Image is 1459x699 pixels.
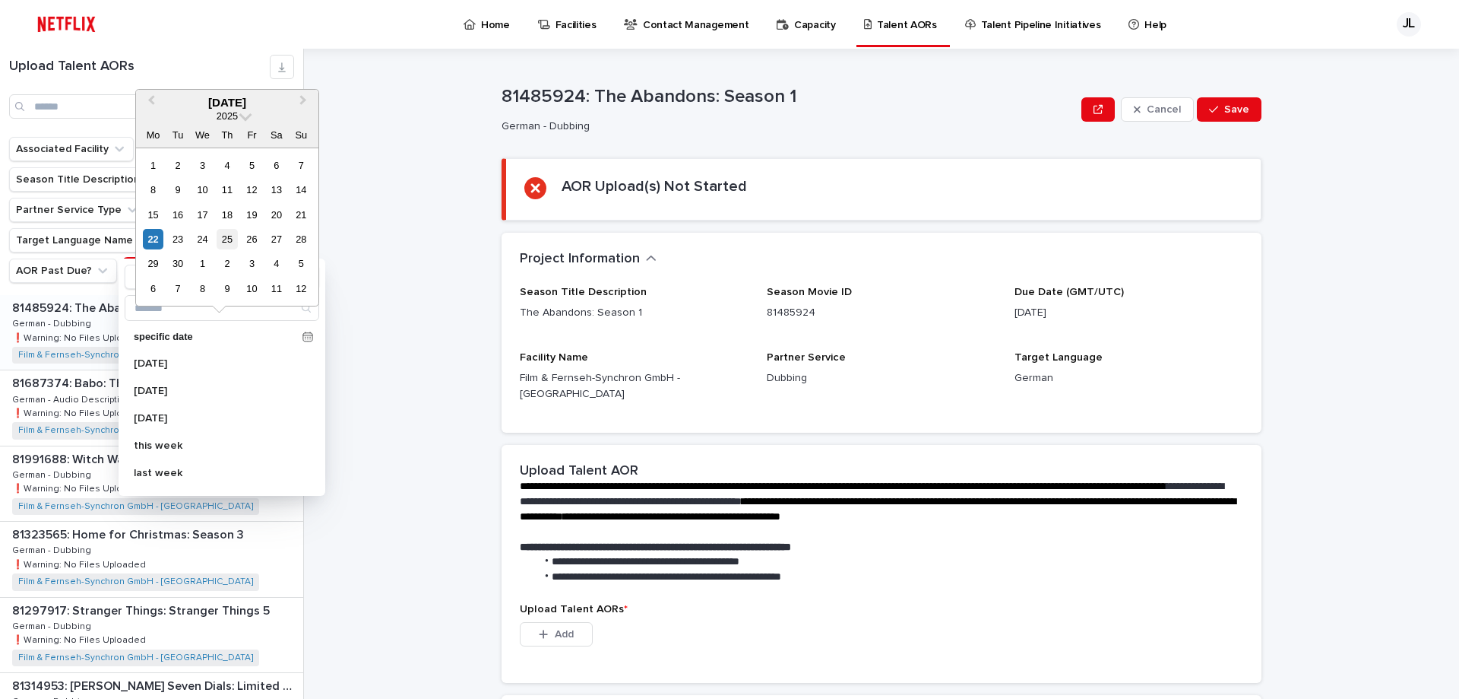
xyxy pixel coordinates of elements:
[291,253,312,274] div: Choose Sunday, 5 October 2025
[217,125,237,145] div: Th
[12,298,214,316] p: 81485924: The Abandons: Season 1
[167,155,188,176] div: Choose Tuesday, 2 September 2025
[293,91,317,116] button: Next Month
[520,370,748,402] p: Film & Fernseh-Synchron GmbH - [GEOGRAPHIC_DATA]
[217,110,238,122] span: 2025
[291,125,312,145] div: Su
[266,155,286,176] div: Choose Saturday, 6 September 2025
[136,96,318,110] div: [DATE]
[192,155,213,176] div: Choose Wednesday, 3 September 2025
[217,180,237,200] div: Choose Thursday, 11 September 2025
[520,287,647,297] span: Season Title Description
[242,180,262,200] div: Choose Friday, 12 September 2025
[1224,104,1249,115] span: Save
[143,125,163,145] div: Mo
[167,125,188,145] div: Tu
[192,229,213,249] div: Choose Wednesday, 24 September 2025
[217,205,237,225] div: Choose Thursday, 18 September 2025
[18,350,253,361] a: Film & Fernseh-Synchron GmbH - [GEOGRAPHIC_DATA]
[134,413,295,424] p: [DATE]
[167,229,188,249] div: Choose Tuesday, 23 September 2025
[9,167,165,192] button: Season Title Description
[562,177,747,195] h2: AOR Upload(s) Not Started
[555,629,574,640] span: Add
[266,278,286,299] div: Choose Saturday, 11 October 2025
[12,676,300,694] p: 81314953: Agatha Christie's Seven Dials: Limited Series
[9,228,158,253] button: Target Language Name
[291,180,312,200] div: Choose Sunday, 14 September 2025
[242,125,262,145] div: Fr
[18,653,253,663] a: Film & Fernseh-Synchron GmbH - [GEOGRAPHIC_DATA]
[192,125,213,145] div: We
[143,253,163,274] div: Choose Monday, 29 September 2025
[1121,97,1194,122] button: Cancel
[134,440,295,451] p: this week
[9,137,134,161] button: Associated Facility
[520,251,657,268] button: Project Information
[18,577,253,587] a: Film & Fernseh-Synchron GmbH - [GEOGRAPHIC_DATA]
[143,205,163,225] div: Choose Monday, 15 September 2025
[12,542,94,556] p: German - Dubbing
[242,155,262,176] div: Choose Friday, 5 September 2025
[167,253,188,274] div: Choose Tuesday, 30 September 2025
[266,229,286,249] div: Choose Saturday, 27 September 2025
[291,278,312,299] div: Choose Sunday, 12 October 2025
[266,253,286,274] div: Choose Saturday, 4 October 2025
[125,295,319,321] div: Search
[767,352,846,363] span: Partner Service
[143,155,163,176] div: Choose Monday, 1 September 2025
[143,229,163,249] div: Choose Monday, 22 September 2025
[520,251,640,268] h2: Project Information
[167,278,188,299] div: Choose Tuesday, 7 October 2025
[12,467,94,481] p: German - Dubbing
[192,253,213,274] div: Choose Wednesday, 1 October 2025
[192,180,213,200] div: Choose Wednesday, 10 September 2025
[143,180,163,200] div: Choose Monday, 8 September 2025
[12,525,247,542] p: 81323565: Home for Christmas: Season 3
[1147,104,1181,115] span: Cancel
[1014,305,1243,321] p: [DATE]
[1397,12,1421,37] div: JL
[134,332,296,342] p: specific date
[291,155,312,176] div: Choose Sunday, 7 September 2025
[12,330,149,344] p: ❗️Warning: No Files Uploaded
[1197,97,1261,122] button: Save
[1014,287,1124,297] span: Due Date (GMT/UTC)
[217,229,237,249] div: Choose Thursday, 25 September 2025
[266,125,286,145] div: Sa
[134,468,295,478] p: last week
[9,59,270,75] h1: Upload Talent AORs
[12,601,273,618] p: 81297917: Stranger Things: Stranger Things 5
[9,94,294,119] div: Search
[520,604,628,615] span: Upload Talent AORs
[291,229,312,249] div: Choose Sunday, 28 September 2025
[134,358,295,369] p: [DATE]
[12,392,134,405] p: German - Audio Description
[12,632,149,646] p: ❗️Warning: No Files Uploaded
[12,373,232,391] p: 81687374: Babo: The Haftbefehl Story
[1014,370,1243,386] p: German
[138,91,162,116] button: Previous Month
[18,501,253,512] a: Film & Fernseh-Synchron GmbH - [GEOGRAPHIC_DATA]
[767,370,995,386] p: Dubbing
[1014,352,1103,363] span: Target Language
[502,86,1075,108] p: 81485924: The Abandons: Season 1
[242,253,262,274] div: Choose Friday, 3 October 2025
[192,278,213,299] div: Choose Wednesday, 8 October 2025
[217,253,237,274] div: Choose Thursday, 2 October 2025
[12,450,200,467] p: 81991688: Witch Watch: Season 1
[502,120,1069,133] p: German - Dubbing
[18,425,253,436] a: Film & Fernseh-Synchron GmbH - [GEOGRAPHIC_DATA]
[217,278,237,299] div: Choose Thursday, 9 October 2025
[242,278,262,299] div: Choose Friday, 10 October 2025
[767,287,852,297] span: Season Movie ID
[12,481,149,494] p: ❗️Warning: No Files Uploaded
[520,622,593,647] button: Add
[9,259,117,283] button: AOR Past Due?
[217,155,237,176] div: Choose Thursday, 4 September 2025
[12,316,94,329] p: German - Dubbing
[242,229,262,249] div: Choose Friday, 26 September 2025
[125,326,319,348] div: specific date
[141,153,313,301] div: month 2025-09
[9,198,147,222] button: Partner Service Type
